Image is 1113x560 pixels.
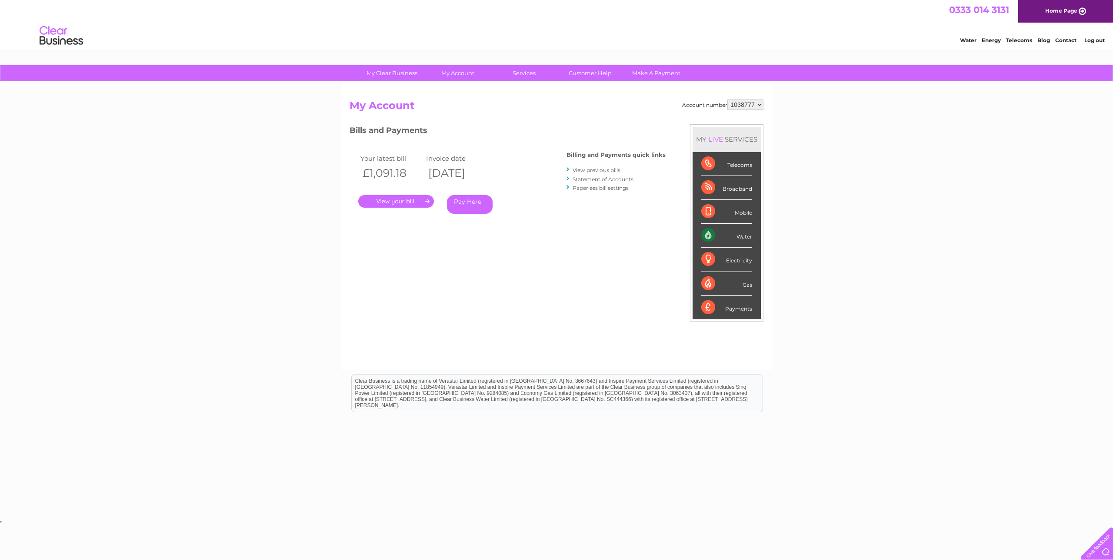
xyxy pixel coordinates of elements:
[424,164,490,182] th: [DATE]
[447,195,493,214] a: Pay Here
[358,164,424,182] th: £1,091.18
[693,127,761,152] div: MY SERVICES
[949,4,1009,15] a: 0333 014 3131
[424,152,490,164] td: Invoice date
[701,224,752,248] div: Water
[39,23,83,49] img: logo.png
[682,99,763,110] div: Account number
[358,195,434,208] a: .
[701,248,752,272] div: Electricity
[960,37,976,43] a: Water
[356,65,428,81] a: My Clear Business
[1006,37,1032,43] a: Telecoms
[573,185,629,191] a: Paperless bill settings
[350,124,666,139] h3: Bills and Payments
[620,65,692,81] a: Make A Payment
[566,152,666,158] h4: Billing and Payments quick links
[706,135,725,143] div: LIVE
[422,65,494,81] a: My Account
[701,296,752,319] div: Payments
[352,5,763,42] div: Clear Business is a trading name of Verastar Limited (registered in [GEOGRAPHIC_DATA] No. 3667643...
[1055,37,1076,43] a: Contact
[350,99,763,116] h2: My Account
[701,272,752,296] div: Gas
[573,167,620,173] a: View previous bills
[573,176,633,182] a: Statement of Accounts
[982,37,1001,43] a: Energy
[554,65,626,81] a: Customer Help
[358,152,424,164] td: Your latest bill
[701,176,752,200] div: Broadband
[488,65,560,81] a: Services
[701,200,752,224] div: Mobile
[1084,37,1105,43] a: Log out
[1037,37,1050,43] a: Blog
[701,152,752,176] div: Telecoms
